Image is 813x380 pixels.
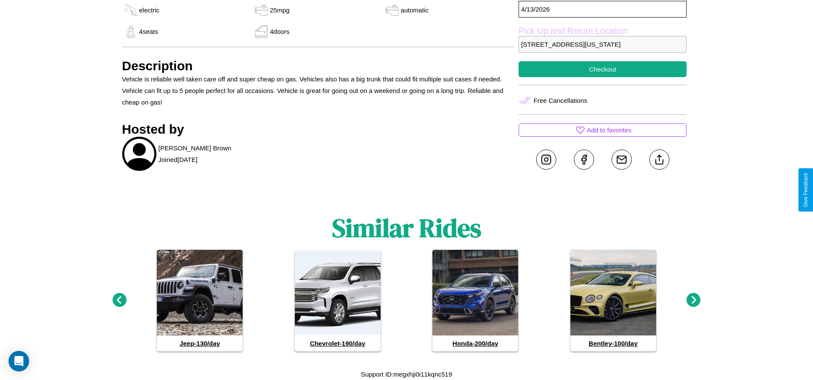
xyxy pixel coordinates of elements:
[270,26,290,37] p: 4 doors
[122,25,139,38] img: gas
[432,335,518,351] h4: Honda - 200 /day
[139,26,158,37] p: 4 seats
[519,26,687,36] label: Pick Up and Return Location
[139,4,160,16] p: electric
[270,4,290,16] p: 25 mpg
[519,61,687,77] button: Checkout
[159,154,198,165] p: Joined [DATE]
[122,59,515,73] h3: Description
[384,4,401,17] img: gas
[519,36,687,53] p: [STREET_ADDRESS][US_STATE]
[361,368,452,380] p: Support ID: megxhji0i11kqnc519
[401,4,429,16] p: automatic
[295,335,381,351] h4: Chevrolet - 190 /day
[587,124,631,136] p: Add to favorites
[519,123,687,137] button: Add to favorites
[253,4,270,17] img: gas
[122,73,515,108] p: Vehicle is reliable well taken care off and super cheap on gas. Vehicles also has a big trunk tha...
[570,250,656,351] a: Bentley-100/day
[534,95,587,106] p: Free Cancellations
[157,335,243,351] h4: Jeep - 130 /day
[332,210,481,245] h1: Similar Rides
[159,142,231,154] p: [PERSON_NAME] Brown
[122,4,139,17] img: gas
[9,351,29,371] div: Open Intercom Messenger
[295,250,381,351] a: Chevrolet-190/day
[803,173,809,207] div: Give Feedback
[570,335,656,351] h4: Bentley - 100 /day
[432,250,518,351] a: Honda-200/day
[253,25,270,38] img: gas
[122,122,515,137] h3: Hosted by
[157,250,243,351] a: Jeep-130/day
[519,1,687,18] p: 4 / 13 / 2026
